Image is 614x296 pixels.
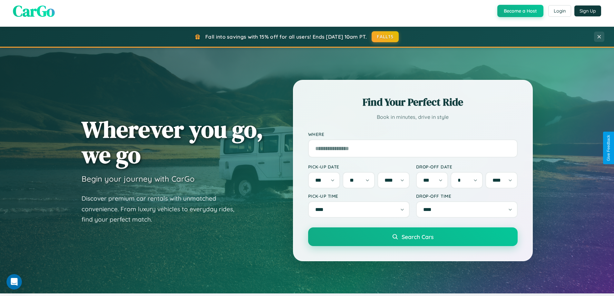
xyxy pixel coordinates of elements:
label: Where [308,131,518,137]
p: Book in minutes, drive in style [308,112,518,122]
label: Drop-off Date [416,164,518,169]
p: Discover premium car rentals with unmatched convenience. From luxury vehicles to everyday rides, ... [82,193,243,225]
label: Pick-up Time [308,193,410,199]
div: Give Feedback [606,135,611,161]
h1: Wherever you go, we go [82,117,263,167]
span: Fall into savings with 15% off for all users! Ends [DATE] 10am PT. [205,33,367,40]
span: Search Cars [402,233,434,240]
button: Search Cars [308,227,518,246]
iframe: Intercom live chat [6,274,22,290]
label: Drop-off Time [416,193,518,199]
button: FALL15 [372,31,399,42]
span: CarGo [13,0,55,22]
h2: Find Your Perfect Ride [308,95,518,109]
label: Pick-up Date [308,164,410,169]
button: Login [548,5,571,17]
h3: Begin your journey with CarGo [82,174,195,184]
button: Sign Up [574,5,601,16]
button: Become a Host [497,5,543,17]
